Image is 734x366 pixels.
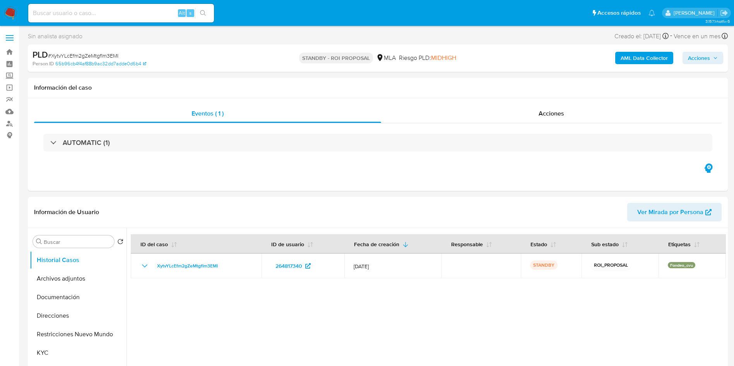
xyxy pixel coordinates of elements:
span: Alt [179,9,185,17]
span: Accesos rápidos [597,9,641,17]
span: Acciones [539,109,564,118]
span: Vence en un mes [674,32,720,41]
button: Acciones [683,52,723,64]
div: Creado el: [DATE] [614,31,669,41]
span: Acciones [688,52,710,64]
button: KYC [30,344,127,362]
button: Volver al orden por defecto [117,238,123,247]
button: Buscar [36,238,42,245]
b: Person ID [33,60,54,67]
input: Buscar usuario o caso... [28,8,214,18]
b: PLD [33,48,48,61]
span: Sin analista asignado [28,32,82,41]
span: Ver Mirada por Persona [637,203,703,221]
a: Salir [720,9,728,17]
button: Historial Casos [30,251,127,269]
a: 65b96cb4f4af88b9ac32dd7adde0d6b4 [55,60,146,67]
button: search-icon [195,8,211,19]
button: AML Data Collector [615,52,673,64]
span: - [670,31,672,41]
h1: Información del caso [34,84,722,92]
span: s [189,9,192,17]
button: Ver Mirada por Persona [627,203,722,221]
span: Riesgo PLD: [399,54,456,62]
b: AML Data Collector [621,52,668,64]
button: Restricciones Nuevo Mundo [30,325,127,344]
div: MLA [376,54,396,62]
input: Buscar [44,238,111,245]
p: nicolas.duclosson@mercadolibre.com [674,9,717,17]
span: # XytvYLcEfm2gZeMtgfIm3EMI [48,52,118,60]
span: Eventos ( 1 ) [192,109,224,118]
button: Archivos adjuntos [30,269,127,288]
div: AUTOMATIC (1) [43,134,712,152]
button: Direcciones [30,306,127,325]
h1: Información de Usuario [34,208,99,216]
p: STANDBY - ROI PROPOSAL [299,53,373,63]
button: Documentación [30,288,127,306]
a: Notificaciones [648,10,655,16]
span: MIDHIGH [431,53,456,62]
h3: AUTOMATIC (1) [63,138,110,147]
